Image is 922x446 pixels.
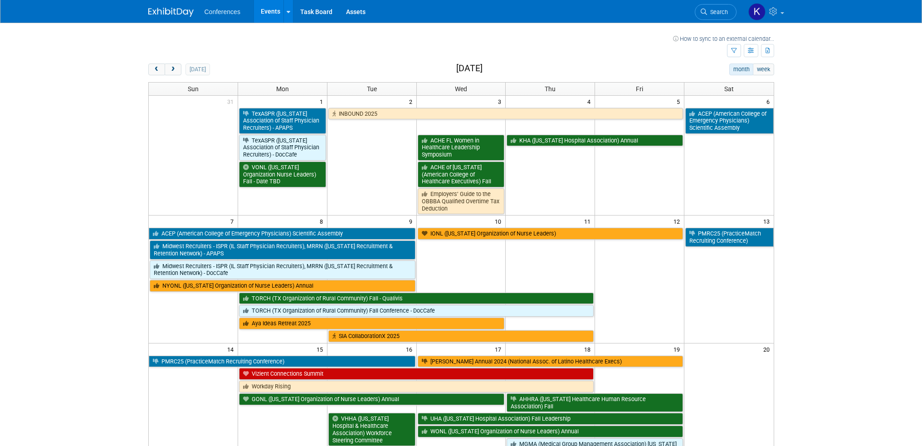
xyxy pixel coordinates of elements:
[149,228,415,240] a: ACEP (American College of Emergency Physicians) Scientific Assembly
[766,96,774,107] span: 6
[185,64,210,75] button: [DATE]
[418,135,505,161] a: ACHE FL Women in Healthcare Leadership Symposium
[418,228,683,240] a: IONL ([US_STATE] Organization of Nurse Leaders)
[150,260,415,279] a: Midwest Recruiters - ISPR (IL Staff Physician Recruiters), MRRN ([US_STATE] Recruitment & Retenti...
[316,343,327,355] span: 15
[149,356,415,368] a: PMRC25 (PracticeMatch Recruiting Conference)
[673,35,774,42] a: How to sync to an external calendar...
[586,96,595,107] span: 4
[319,216,327,227] span: 8
[239,368,594,380] a: Vizient Connections Summit
[148,8,194,17] img: ExhibitDay
[239,108,326,134] a: TexASPR ([US_STATE] Association of Staff Physician Recruiters) - APAPS
[695,4,737,20] a: Search
[226,343,238,355] span: 14
[762,216,774,227] span: 13
[545,85,556,93] span: Thu
[188,85,199,93] span: Sun
[405,343,416,355] span: 16
[150,240,415,259] a: Midwest Recruiters - ISPR (IL Staff Physician Recruiters), MRRN ([US_STATE] Recruitment & Retenti...
[494,216,505,227] span: 10
[685,108,773,134] a: ACEP (American College of Emergency Physicians) Scientific Assembly
[239,135,326,161] a: TexASPR ([US_STATE] Association of Staff Physician Recruiters) - DocCafe
[367,85,377,93] span: Tue
[148,64,165,75] button: prev
[239,318,505,329] a: Aya Ideas Retreat 2025
[724,85,734,93] span: Sat
[418,356,683,368] a: [PERSON_NAME] Annual 2024 (National Assoc. of Latino Healthcare Execs)
[165,64,181,75] button: next
[636,85,643,93] span: Fri
[507,135,683,147] a: KHA ([US_STATE] Hospital Association) Annual
[455,85,467,93] span: Wed
[753,64,774,75] button: week
[418,413,683,425] a: UHA ([US_STATE] Hospital Association) Fall Leadership
[673,216,684,227] span: 12
[229,216,238,227] span: 7
[408,96,416,107] span: 2
[762,343,774,355] span: 20
[418,162,505,187] a: ACHE of [US_STATE] (American College of Healthcare Executives) Fall
[494,343,505,355] span: 17
[729,64,753,75] button: month
[418,188,505,214] a: Employers’ Guide to the OBBBA Qualified Overtime Tax Deduction
[583,216,595,227] span: 11
[328,413,415,446] a: VHHA ([US_STATE] Hospital & Healthcare Association) Workforce Steering Committee
[239,381,594,392] a: Workday Rising
[328,108,683,120] a: INBOUND 2025
[408,216,416,227] span: 9
[676,96,684,107] span: 5
[239,305,594,317] a: TORCH (TX Organization of Rural Community) Fall Conference - DocCafe
[239,162,326,187] a: VONL ([US_STATE] Organization Nurse Leaders) Fall - Date TBD
[748,3,766,20] img: Katie Widhelm
[685,228,773,246] a: PMRC25 (PracticeMatch Recruiting Conference)
[150,280,415,292] a: NYONL ([US_STATE] Organization of Nurse Leaders) Annual
[319,96,327,107] span: 1
[239,393,505,405] a: GONL ([US_STATE] Organization of Nurse Leaders) Annual
[418,426,683,437] a: WONL ([US_STATE] Organization of Nurse Leaders) Annual
[276,85,289,93] span: Mon
[205,8,240,15] span: Conferences
[456,64,483,74] h2: [DATE]
[226,96,238,107] span: 31
[507,393,683,412] a: AHHRA ([US_STATE] Healthcare Human Resource Association) Fall
[707,9,728,15] span: Search
[328,330,594,342] a: SIA CollaborationX 2025
[583,343,595,355] span: 18
[497,96,505,107] span: 3
[673,343,684,355] span: 19
[239,293,594,304] a: TORCH (TX Organization of Rural Community) Fall - Qualivis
